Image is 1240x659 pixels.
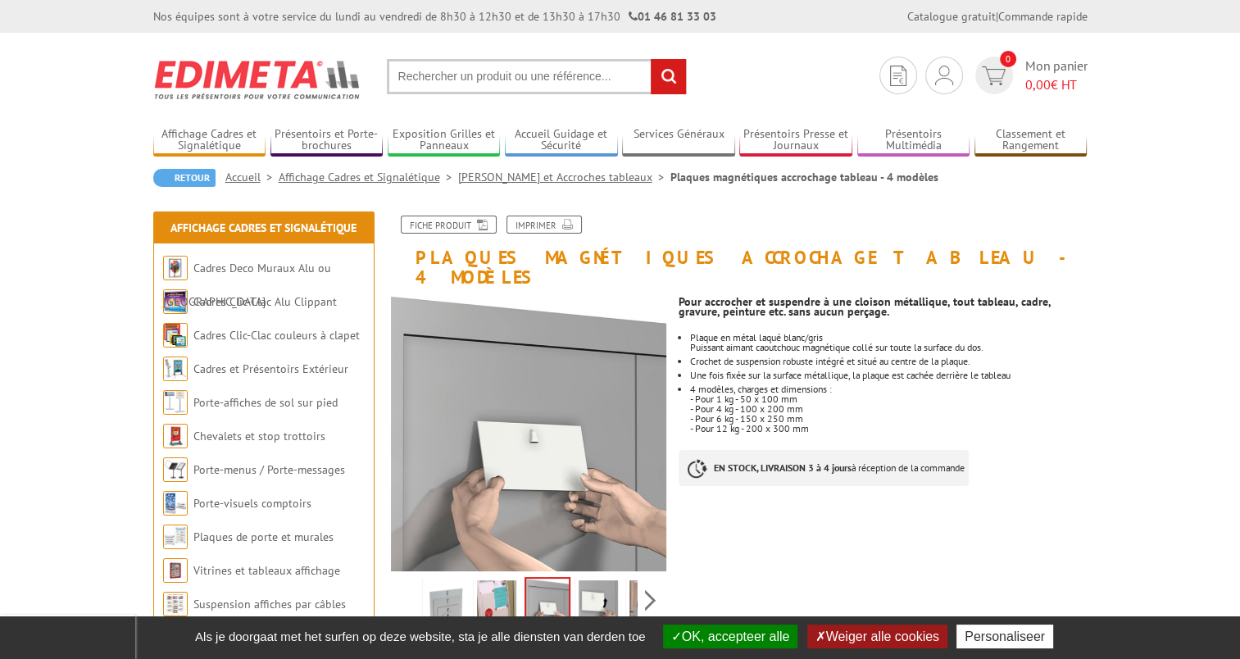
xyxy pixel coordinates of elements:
[982,66,1006,85] img: devis rapide
[163,256,188,280] img: Cadres Deco Muraux Alu ou Bois
[907,8,1088,25] div: |
[193,563,340,578] a: Vitrines et tableaux affichage
[163,491,188,516] img: Porte-visuels comptoirs
[170,220,357,235] a: Affichage Cadres et Signalétique
[890,66,906,86] img: devis rapide
[163,357,188,381] img: Cadres et Présentoirs Extérieur
[663,625,798,648] button: OK, accepteer alle
[690,343,1087,352] p: Puissant aimant caoutchouc magnétique collé sur toute la surface du dos.
[714,461,852,474] strong: EN STOCK, LIVRAISON 3 à 4 jours
[690,357,1087,366] li: Crochet de suspension robuste intégré et situé au centre de la plaque.
[643,587,658,614] span: Next
[193,429,325,443] a: Chevalets et stop trottoirs
[579,580,618,631] img: 250025_plaque_suspension_crochet_magnetique.jpg
[629,580,669,631] img: 250027_plaque_suspension_magnetique_tableau.jpg
[477,580,516,631] img: 250025_250026_250027_250028_plaque_magnetique_montage.gif
[163,525,188,549] img: Plaques de porte et murales
[526,579,569,629] img: 250025_plaque_suspension_crochet_magnetique_1.jpg
[629,9,716,24] strong: 01 46 81 33 03
[907,9,996,24] a: Catalogue gratuit
[187,629,654,643] span: Als je doorgaat met het surfen op deze website, sta je alle diensten van derden toe
[193,529,334,544] a: Plaques de porte et murales
[690,333,1087,343] p: Plaque en métal laqué blanc/gris
[426,580,466,631] img: 250025_250026_250027_250028_plaque_magnetique_3.jpg
[225,170,279,184] a: Accueil
[690,394,1087,404] div: - Pour 1 kg - 50 x 100 mm
[163,261,331,309] a: Cadres Deco Muraux Alu ou [GEOGRAPHIC_DATA]
[387,59,687,94] input: Rechercher un produit ou une référence...
[622,127,735,154] a: Services Généraux
[163,390,188,415] img: Porte-affiches de sol sur pied
[163,457,188,482] img: Porte-menus / Porte-messages
[193,462,345,477] a: Porte-menus / Porte-messages
[193,294,337,309] a: Cadres Clic-Clac Alu Clippant
[971,57,1088,94] a: devis rapide 0 Mon panier 0,00€ HT
[506,216,582,234] a: Imprimer
[807,625,947,648] button: Weiger alle cookies
[388,127,501,154] a: Exposition Grilles et Panneaux
[391,295,667,571] img: 250025_plaque_suspension_crochet_magnetique_1.jpg
[153,8,716,25] div: Nos équipes sont à votre service du lundi au vendredi de 8h30 à 12h30 et de 13h30 à 17h30
[193,361,348,376] a: Cadres et Présentoirs Extérieur
[379,216,1100,287] h1: Plaques magnétiques accrochage tableau - 4 modèles
[1025,76,1051,93] span: 0,00
[690,414,1087,424] div: - Pour 6 kg - 150 x 250 mm
[163,424,188,448] img: Chevalets et stop trottoirs
[193,496,311,511] a: Porte-visuels comptoirs
[739,127,852,154] a: Présentoirs Presse et Journaux
[935,66,953,85] img: devis rapide
[690,384,1087,394] div: 4 modèles, charges et dimensions :
[1025,75,1088,94] span: € HT
[153,49,362,110] img: Edimeta
[679,450,969,486] p: à réception de la commande
[193,328,360,343] a: Cadres Clic-Clac couleurs à clapet
[857,127,970,154] a: Présentoirs Multimédia
[505,127,618,154] a: Accueil Guidage et Sécurité
[651,59,686,94] input: rechercher
[163,558,188,583] img: Vitrines et tableaux affichage
[458,170,670,184] a: [PERSON_NAME] et Accroches tableaux
[163,323,188,348] img: Cadres Clic-Clac couleurs à clapet
[193,597,346,611] a: Suspension affiches par câbles
[679,294,1051,319] strong: Pour accrocher et suspendre à une cloison métallique, tout tableau, cadre, gravure, peinture etc....
[153,127,266,154] a: Affichage Cadres et Signalétique
[1025,57,1088,94] span: Mon panier
[974,127,1088,154] a: Classement et Rangement
[690,404,1087,414] div: - Pour 4 kg - 100 x 200 mm
[279,170,458,184] a: Affichage Cadres et Signalétique
[670,169,938,185] li: Plaques magnétiques accrochage tableau - 4 modèles
[163,592,188,616] img: Suspension affiches par câbles
[193,395,338,410] a: Porte-affiches de sol sur pied
[401,216,497,234] a: Fiche produit
[153,169,216,187] a: Retour
[1000,51,1016,67] span: 0
[690,424,1087,434] div: - Pour 12 kg - 200 x 300 mm
[270,127,384,154] a: Présentoirs et Porte-brochures
[690,370,1087,380] li: Une fois fixée sur la surface métallique, la plaque est cachée derrière le tableau
[956,625,1053,648] button: Personaliseer (modaal venster)
[998,9,1088,24] a: Commande rapide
